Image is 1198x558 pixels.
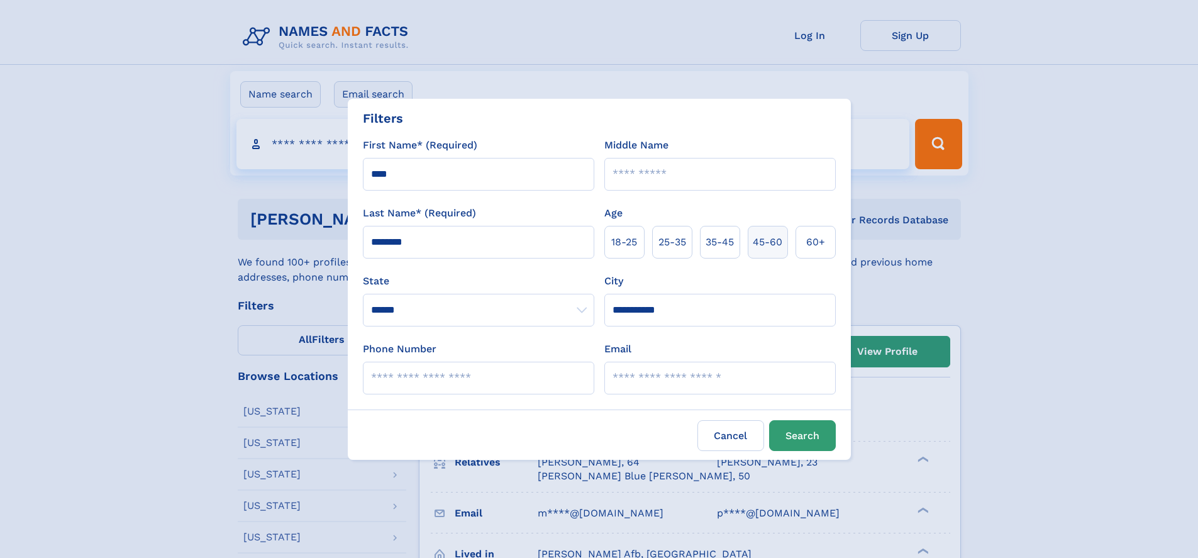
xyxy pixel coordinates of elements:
[363,138,477,153] label: First Name* (Required)
[363,206,476,221] label: Last Name* (Required)
[363,342,436,357] label: Phone Number
[363,274,594,289] label: State
[604,206,623,221] label: Age
[697,420,764,451] label: Cancel
[604,274,623,289] label: City
[769,420,836,451] button: Search
[604,138,668,153] label: Middle Name
[753,235,782,250] span: 45‑60
[806,235,825,250] span: 60+
[363,109,403,128] div: Filters
[611,235,637,250] span: 18‑25
[658,235,686,250] span: 25‑35
[604,342,631,357] label: Email
[706,235,734,250] span: 35‑45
